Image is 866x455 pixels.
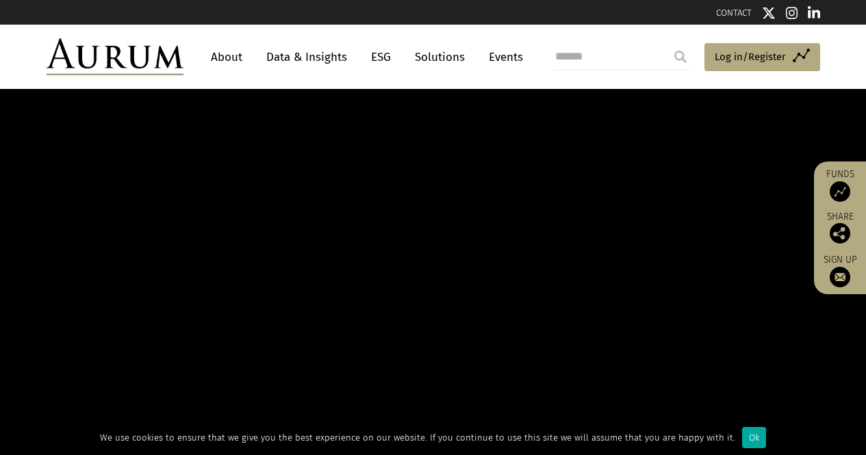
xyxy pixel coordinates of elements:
img: Linkedin icon [808,6,820,20]
a: Solutions [408,44,472,70]
a: About [204,44,249,70]
img: Access Funds [830,181,850,202]
a: Events [482,44,523,70]
a: Data & Insights [259,44,354,70]
img: Instagram icon [786,6,798,20]
a: CONTACT [716,8,752,18]
input: Submit [667,43,694,70]
img: Twitter icon [762,6,776,20]
img: Share this post [830,223,850,244]
a: ESG [364,44,398,70]
a: Log in/Register [704,43,820,72]
img: Sign up to our newsletter [830,267,850,287]
a: Sign up [821,254,859,287]
div: Ok [742,427,766,448]
div: Share [821,212,859,244]
img: Aurum [47,38,183,75]
a: Funds [821,168,859,202]
span: Log in/Register [715,49,786,65]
